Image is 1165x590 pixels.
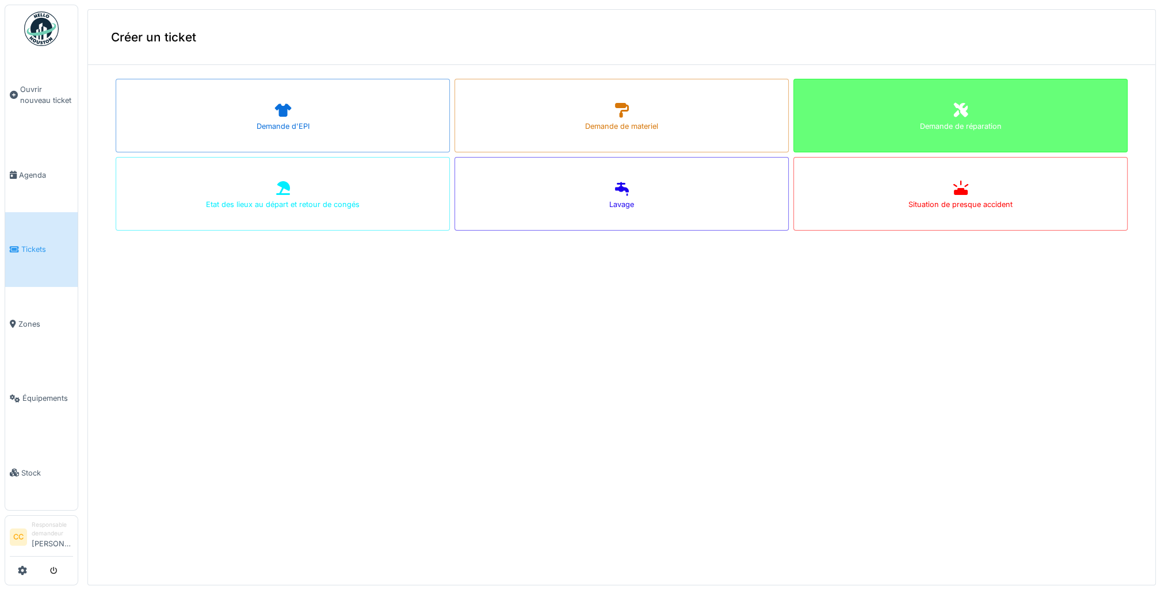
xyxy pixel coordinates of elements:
[5,361,78,435] a: Équipements
[10,528,27,546] li: CC
[32,520,73,538] div: Responsable demandeur
[5,52,78,138] a: Ouvrir nouveau ticket
[5,138,78,212] a: Agenda
[5,435,78,509] a: Stock
[20,84,73,106] span: Ouvrir nouveau ticket
[88,10,1155,65] div: Créer un ticket
[920,121,1002,132] div: Demande de réparation
[257,121,310,132] div: Demande d'EPI
[32,520,73,554] li: [PERSON_NAME]
[585,121,658,132] div: Demande de materiel
[5,287,78,361] a: Zones
[18,319,73,330] span: Zones
[24,12,59,46] img: Badge_color-CXgf-gQk.svg
[19,170,73,181] span: Agenda
[206,199,360,210] div: Etat des lieux au départ et retour de congés
[22,393,73,404] span: Équipements
[5,212,78,286] a: Tickets
[609,199,634,210] div: Lavage
[21,468,73,478] span: Stock
[908,199,1013,210] div: Situation de presque accident
[21,244,73,255] span: Tickets
[10,520,73,557] a: CC Responsable demandeur[PERSON_NAME]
